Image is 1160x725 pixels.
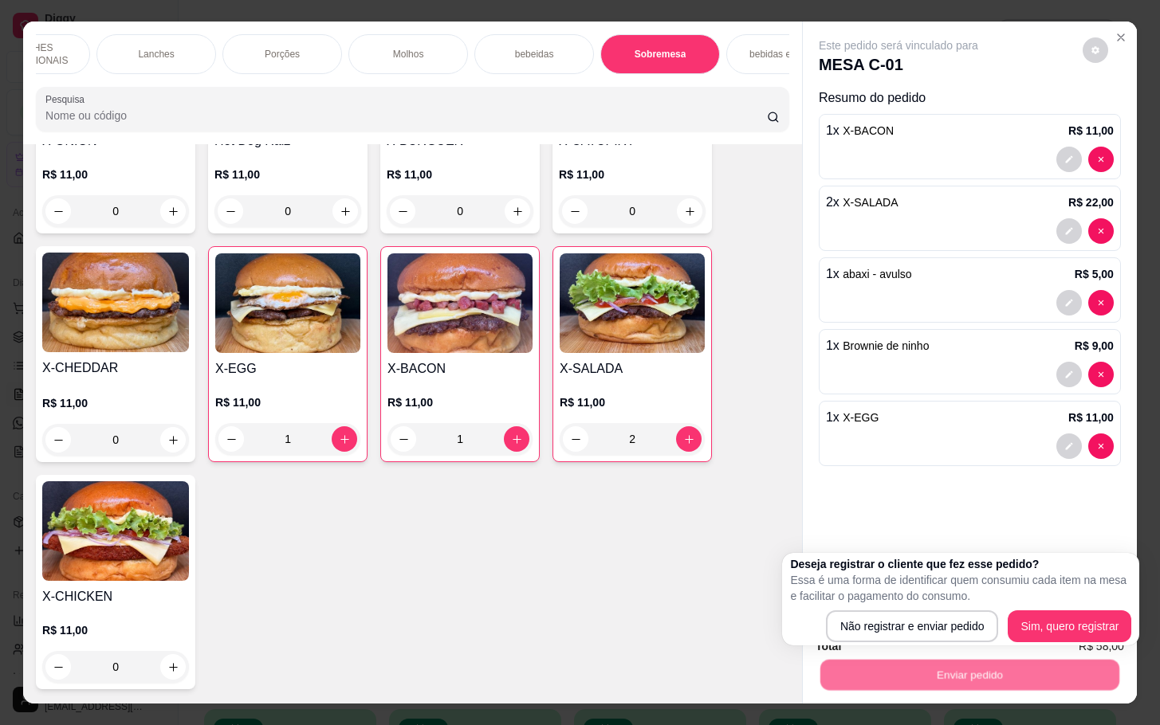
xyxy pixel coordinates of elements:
[42,253,189,352] img: product-image
[1075,338,1114,354] p: R$ 9,00
[749,48,823,61] p: bebidas em geral
[1088,290,1114,315] button: decrease-product-quantity
[826,408,879,427] p: 1 x
[265,48,300,61] p: Porções
[1088,433,1114,459] button: decrease-product-quantity
[843,339,929,352] span: Brownie de ninho
[1008,610,1131,642] button: Sim, quero registrar
[42,359,189,378] h4: X-CHEDDAR
[138,48,174,61] p: Lanches
[819,88,1121,108] p: Resumo do pedido
[42,481,189,581] img: product-image
[826,265,912,284] p: 1 x
[1083,37,1108,63] button: decrease-product-quantity
[387,394,533,410] p: R$ 11,00
[843,124,894,137] span: X-BACON
[387,359,533,378] h4: X-BACON
[1088,147,1114,172] button: decrease-product-quantity
[820,659,1119,690] button: Enviar pedido
[1056,290,1082,315] button: decrease-product-quantity
[635,48,686,61] p: Sobremesa
[42,587,189,606] h4: X-CHICKEN
[1056,218,1082,244] button: decrease-product-quantity
[790,572,1131,604] p: Essa é uma forma de identificar quem consumiu cada item na mesa e facilitar o pagamento do consumo.
[560,394,705,410] p: R$ 11,00
[387,167,533,182] p: R$ 11,00
[560,253,705,353] img: product-image
[826,336,930,355] p: 1 x
[826,121,894,140] p: 1 x
[1088,218,1114,244] button: decrease-product-quantity
[843,196,898,209] span: X-SALADA
[215,253,360,353] img: product-image
[36,702,789,721] p: Lanches
[1056,433,1082,459] button: decrease-product-quantity
[1079,637,1124,655] span: R$ 58,00
[843,411,879,424] span: X-EGG
[819,37,978,53] p: Este pedido será vinculado para
[843,268,911,280] span: abaxi - avulso
[45,108,767,123] input: Pesquisa
[790,556,1131,572] h2: Deseja registrar o cliente que fez esse pedido?
[42,395,189,411] p: R$ 11,00
[42,622,189,638] p: R$ 11,00
[1108,25,1134,50] button: Close
[1068,194,1114,210] p: R$ 22,00
[1088,362,1114,387] button: decrease-product-quantity
[826,193,899,212] p: 2 x
[560,359,705,378] h4: X-SALADA
[816,640,841,652] strong: Total
[214,167,361,182] p: R$ 11,00
[1075,266,1114,282] p: R$ 5,00
[45,92,90,106] label: Pesquisa
[42,167,189,182] p: R$ 11,00
[1068,410,1114,425] p: R$ 11,00
[1068,123,1114,139] p: R$ 11,00
[215,394,360,410] p: R$ 11,00
[387,253,533,353] img: product-image
[819,53,978,76] p: MESA C-01
[515,48,554,61] p: bebeidas
[1056,362,1082,387] button: decrease-product-quantity
[826,610,999,642] button: Não registrar e enviar pedido
[1056,147,1082,172] button: decrease-product-quantity
[559,167,706,182] p: R$ 11,00
[215,359,360,378] h4: X-EGG
[393,48,424,61] p: Molhos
